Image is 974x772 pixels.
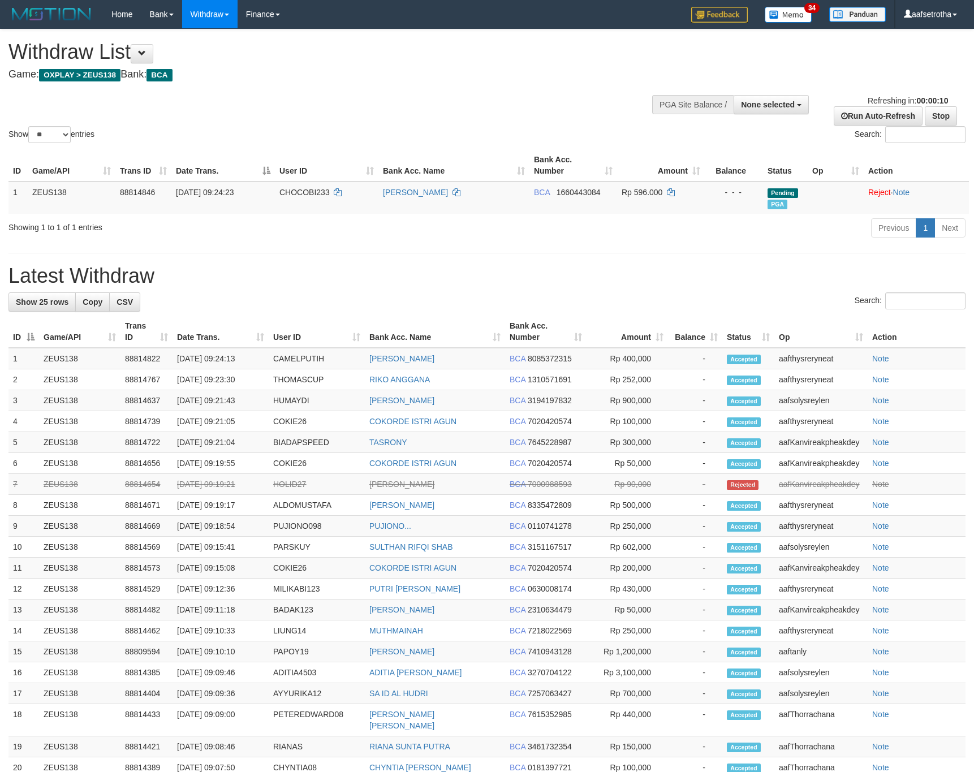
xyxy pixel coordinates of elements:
td: - [668,558,722,579]
a: COKORDE ISTRI AGUN [369,417,456,426]
a: [PERSON_NAME] [369,480,434,489]
input: Search: [885,126,966,143]
img: panduan.png [829,7,886,22]
span: Copy 3270704122 to clipboard [528,668,572,677]
td: 88809594 [120,641,173,662]
a: Note [872,417,889,426]
td: ADITIA4503 [269,662,365,683]
td: aafsolysreylen [774,662,868,683]
td: HOLID27 [269,474,365,495]
td: 16 [8,662,39,683]
td: [DATE] 09:23:30 [173,369,269,390]
th: Game/API: activate to sort column ascending [39,316,120,348]
td: Rp 900,000 [587,390,668,411]
td: [DATE] 09:09:46 [173,662,269,683]
td: [DATE] 09:19:55 [173,453,269,474]
td: 17 [8,683,39,704]
a: Note [872,626,889,635]
td: aafthysreryneat [774,516,868,537]
td: 88814671 [120,495,173,516]
td: [DATE] 09:21:05 [173,411,269,432]
a: Note [872,396,889,405]
td: 88814569 [120,537,173,558]
span: Copy 1310571691 to clipboard [528,375,572,384]
td: ZEUS138 [39,641,120,662]
h1: Withdraw List [8,41,638,63]
td: 5 [8,432,39,453]
td: Rp 250,000 [587,516,668,537]
th: Balance: activate to sort column ascending [668,316,722,348]
td: - [668,495,722,516]
span: Accepted [727,522,761,532]
td: - [668,432,722,453]
span: Accepted [727,396,761,406]
a: COKORDE ISTRI AGUN [369,563,456,572]
a: Note [872,584,889,593]
span: Copy 3194197832 to clipboard [528,396,572,405]
div: Showing 1 to 1 of 1 entries [8,217,398,233]
th: Trans ID: activate to sort column ascending [120,316,173,348]
a: Note [872,459,889,468]
td: [DATE] 09:15:41 [173,537,269,558]
span: BCA [510,417,525,426]
td: aafthysreryneat [774,348,868,369]
td: 6 [8,453,39,474]
div: - - - [709,187,758,198]
td: Rp 200,000 [587,558,668,579]
td: Rp 700,000 [587,683,668,704]
span: BCA [510,605,525,614]
a: Note [872,521,889,531]
th: Op: activate to sort column ascending [774,316,868,348]
td: aafthysreryneat [774,495,868,516]
td: MILIKABI123 [269,579,365,600]
td: aafKanvireakpheakdey [774,453,868,474]
td: - [668,600,722,620]
span: Pending [768,188,798,198]
span: Accepted [727,459,761,469]
td: - [668,683,722,704]
td: [DATE] 09:10:33 [173,620,269,641]
div: PGA Site Balance / [652,95,734,114]
td: Rp 100,000 [587,411,668,432]
span: Copy 7020420574 to clipboard [528,563,572,572]
span: Accepted [727,355,761,364]
span: Accepted [727,585,761,594]
span: Copy 8335472809 to clipboard [528,501,572,510]
a: PUTRI [PERSON_NAME] [369,584,460,593]
td: · [864,182,969,214]
a: CSV [109,292,140,312]
td: Rp 3,100,000 [587,662,668,683]
td: 88814385 [120,662,173,683]
td: 7 [8,474,39,495]
a: COKORDE ISTRI AGUN [369,459,456,468]
td: aafKanvireakpheakdey [774,600,868,620]
span: BCA [510,584,525,593]
a: Note [872,763,889,772]
a: Note [872,542,889,551]
img: Button%20Memo.svg [765,7,812,23]
td: Rp 50,000 [587,453,668,474]
th: Bank Acc. Number: activate to sort column ascending [529,149,617,182]
a: Note [872,647,889,656]
td: aafthysreryneat [774,411,868,432]
td: [DATE] 09:18:54 [173,516,269,537]
td: aafsolysreylen [774,683,868,704]
td: 9 [8,516,39,537]
span: 34 [804,3,820,13]
td: COKIE26 [269,411,365,432]
td: COKIE26 [269,453,365,474]
button: None selected [734,95,809,114]
td: Rp 50,000 [587,600,668,620]
span: Rp 596.000 [622,188,662,197]
td: - [668,453,722,474]
select: Showentries [28,126,71,143]
td: Rp 1,200,000 [587,641,668,662]
a: SULTHAN RIFQI SHAB [369,542,453,551]
td: ZEUS138 [39,516,120,537]
a: Reject [868,188,891,197]
th: Trans ID: activate to sort column ascending [115,149,171,182]
img: MOTION_logo.png [8,6,94,23]
th: Bank Acc. Number: activate to sort column ascending [505,316,587,348]
td: aafthysreryneat [774,369,868,390]
span: Copy 7410943128 to clipboard [528,647,572,656]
